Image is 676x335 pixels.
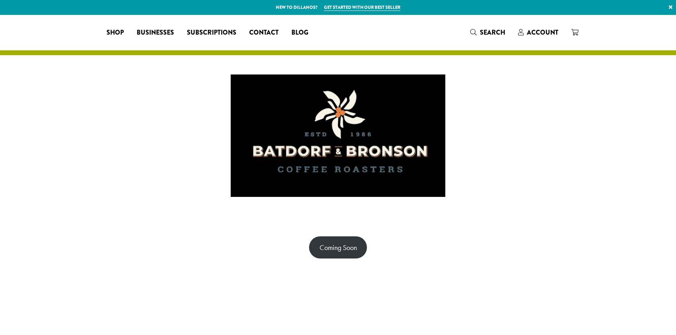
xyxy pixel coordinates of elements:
span: Account [527,28,558,37]
a: Shop [100,26,130,39]
a: Search [464,26,512,39]
span: Search [480,28,505,37]
span: Contact [249,28,279,38]
span: Blog [291,28,308,38]
a: Coming Soon [309,236,367,258]
span: Subscriptions [187,28,236,38]
span: Businesses [137,28,174,38]
span: Shop [107,28,124,38]
a: Get started with our best seller [324,4,400,11]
